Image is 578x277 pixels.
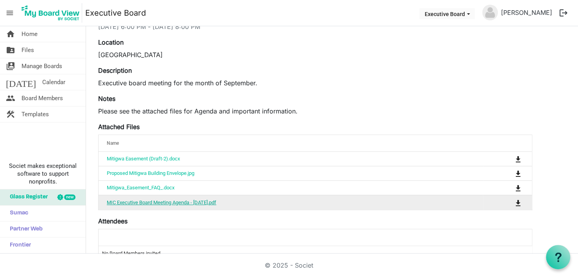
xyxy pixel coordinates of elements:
span: switch_account [6,58,15,74]
span: folder_shared [6,42,15,58]
img: My Board View Logo [19,3,82,23]
span: Name [107,140,119,146]
p: Executive board meeting for the month of September. [98,78,532,88]
span: Sumac [6,205,28,221]
button: Executive Board dropdownbutton [419,8,475,19]
a: © 2025 - Societ [265,261,313,269]
button: logout [555,5,572,21]
span: Calendar [42,74,65,90]
td: MIC Executive Board Meeting Agenda - 9.17.2025.pdf is template cell column header Name [99,195,483,209]
span: Files [22,42,34,58]
span: menu [2,5,17,20]
label: Notes [98,94,115,103]
span: Home [22,26,38,42]
a: Executive Board [85,5,146,21]
label: Location [98,38,124,47]
span: Templates [22,106,49,122]
td: No Board Members invited [99,246,532,261]
span: Glass Register [6,189,48,205]
button: Download [513,197,524,208]
span: Board Members [22,90,63,106]
div: new [64,194,75,200]
a: MIC Executive Board Meeting Agenda - [DATE].pdf [107,200,216,205]
span: home [6,26,15,42]
a: My Board View Logo [19,3,85,23]
span: construction [6,106,15,122]
label: Description [98,66,132,75]
td: is Command column column header [483,152,532,166]
div: [DATE] 6:00 PM - [DATE] 8:00 PM [98,22,532,31]
div: [GEOGRAPHIC_DATA] [98,50,532,59]
label: Attendees [98,216,127,226]
span: Societ makes exceptional software to support nonprofits. [4,162,82,185]
button: Download [513,168,524,179]
td: is Command column column header [483,180,532,195]
span: [DATE] [6,74,36,90]
p: Please see the attached files for Agenda and important information. [98,106,532,116]
img: no-profile-picture.svg [482,5,498,20]
td: Mitigwa_Easement_FAQ_.docx is template cell column header Name [99,180,483,195]
a: Proposed Mitigwa Building Envelope.jpg [107,170,194,176]
a: Mitigwa_Easement_FAQ_.docx [107,185,174,191]
span: Frontier [6,237,31,253]
td: Mitigwa Easement (Draft-2).docx is template cell column header Name [99,152,483,166]
button: Download [513,153,524,164]
a: [PERSON_NAME] [498,5,555,20]
button: Download [513,182,524,193]
a: Mitigwa Easement (Draft-2).docx [107,156,180,162]
td: Proposed Mitigwa Building Envelope.jpg is template cell column header Name [99,166,483,180]
td: is Command column column header [483,166,532,180]
td: is Command column column header [483,195,532,209]
span: Manage Boards [22,58,62,74]
span: Partner Web [6,221,43,237]
label: Attached Files [98,122,140,131]
span: people [6,90,15,106]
